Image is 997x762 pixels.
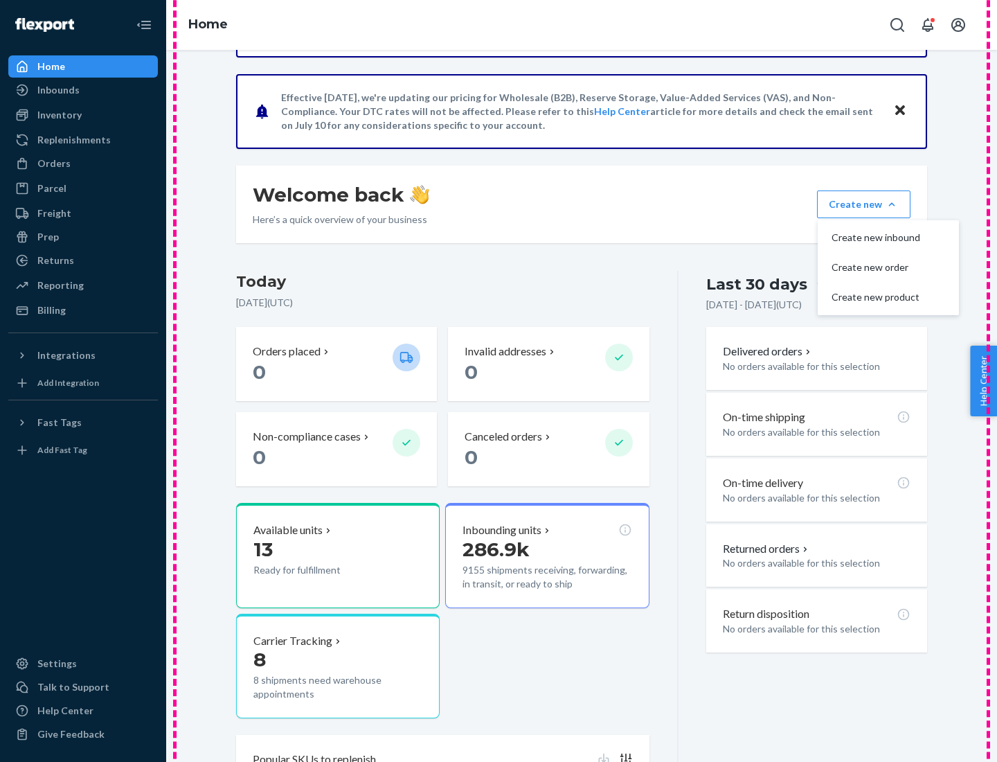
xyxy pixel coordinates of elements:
[8,299,158,321] a: Billing
[891,101,909,121] button: Close
[253,673,422,701] p: 8 shipments need warehouse appointments
[832,233,920,242] span: Create new inbound
[8,129,158,151] a: Replenishments
[37,230,59,244] div: Prep
[883,11,911,39] button: Open Search Box
[8,202,158,224] a: Freight
[8,439,158,461] a: Add Fast Tag
[820,283,956,312] button: Create new product
[281,91,880,132] p: Effective [DATE], we're updating our pricing for Wholesale (B2B), Reserve Storage, Value-Added Se...
[8,676,158,698] a: Talk to Support
[253,563,381,577] p: Ready for fulfillment
[465,445,478,469] span: 0
[37,727,105,741] div: Give Feedback
[465,344,546,360] p: Invalid addresses
[253,429,361,445] p: Non-compliance cases
[8,177,158,200] a: Parcel
[8,700,158,722] a: Help Center
[723,541,811,557] button: Returned orders
[236,296,649,310] p: [DATE] ( UTC )
[448,412,649,486] button: Canceled orders 0
[37,444,87,456] div: Add Fast Tag
[177,5,239,45] ol: breadcrumbs
[820,223,956,253] button: Create new inbound
[465,429,542,445] p: Canceled orders
[8,723,158,745] button: Give Feedback
[37,704,93,718] div: Help Center
[8,226,158,248] a: Prep
[445,503,649,608] button: Inbounding units286.9k9155 shipments receiving, forwarding, in transit, or ready to ship
[8,274,158,296] a: Reporting
[817,190,910,218] button: Create newCreate new inboundCreate new orderCreate new product
[8,55,158,78] a: Home
[8,104,158,126] a: Inventory
[970,346,997,416] button: Help Center
[8,372,158,394] a: Add Integration
[723,556,910,570] p: No orders available for this selection
[37,108,82,122] div: Inventory
[253,538,273,561] span: 13
[410,185,429,204] img: hand-wave emoji
[462,563,631,591] p: 9155 shipments receiving, forwarding, in transit, or ready to ship
[253,522,323,538] p: Available units
[723,360,910,373] p: No orders available for this selection
[236,327,437,401] button: Orders placed 0
[37,657,77,671] div: Settings
[723,622,910,636] p: No orders available for this selection
[8,152,158,175] a: Orders
[253,213,429,227] p: Here’s a quick overview of your business
[253,360,266,384] span: 0
[723,425,910,439] p: No orders available for this selection
[37,60,65,73] div: Home
[8,344,158,366] button: Integrations
[37,278,84,292] div: Reporting
[944,11,972,39] button: Open account menu
[8,249,158,272] a: Returns
[236,412,437,486] button: Non-compliance cases 0
[253,344,321,360] p: Orders placed
[236,614,440,719] button: Carrier Tracking88 shipments need warehouse appointments
[723,475,803,491] p: On-time delivery
[914,11,942,39] button: Open notifications
[15,18,74,32] img: Flexport logo
[8,411,158,434] button: Fast Tags
[594,105,650,117] a: Help Center
[37,181,66,195] div: Parcel
[253,182,429,207] h1: Welcome back
[723,606,809,622] p: Return disposition
[706,298,802,312] p: [DATE] - [DATE] ( UTC )
[37,680,109,694] div: Talk to Support
[253,445,266,469] span: 0
[37,254,74,267] div: Returns
[462,538,530,561] span: 286.9k
[723,344,814,360] button: Delivered orders
[253,633,332,649] p: Carrier Tracking
[37,133,111,147] div: Replenishments
[462,522,541,538] p: Inbounding units
[236,503,440,608] button: Available units13Ready for fulfillment
[723,409,805,425] p: On-time shipping
[8,79,158,101] a: Inbounds
[37,157,71,170] div: Orders
[706,274,807,295] div: Last 30 days
[37,348,96,362] div: Integrations
[448,327,649,401] button: Invalid addresses 0
[188,17,228,32] a: Home
[465,360,478,384] span: 0
[236,271,649,293] h3: Today
[37,303,66,317] div: Billing
[832,263,920,272] span: Create new order
[37,83,80,97] div: Inbounds
[723,491,910,505] p: No orders available for this selection
[130,11,158,39] button: Close Navigation
[832,292,920,302] span: Create new product
[8,653,158,675] a: Settings
[820,253,956,283] button: Create new order
[37,416,82,429] div: Fast Tags
[37,206,71,220] div: Freight
[253,648,266,671] span: 8
[37,377,99,389] div: Add Integration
